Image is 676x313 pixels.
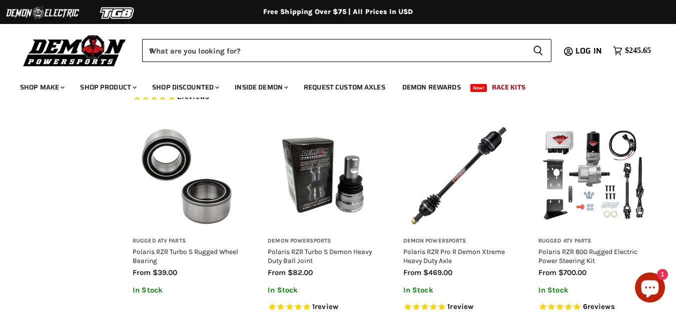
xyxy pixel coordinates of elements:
a: Log in [571,46,608,55]
a: Demon Rewards [395,77,468,97]
a: $245.65 [608,43,656,58]
a: Request Custom Axles [296,77,393,97]
span: $469.00 [423,268,452,277]
a: Polaris RZR 800 Rugged Electric Power Steering Kit [538,247,637,264]
a: Shop Make [13,77,71,97]
form: Product [142,39,551,62]
span: Rated 5.0 out of 5 stars 1 reviews [268,302,378,312]
h3: Demon Powersports [403,237,513,245]
img: Polaris RZR Turbo S Rugged Wheel Bearing [133,120,243,230]
h3: Demon Powersports [268,237,378,245]
p: In Stock [133,286,243,294]
span: 1 reviews [312,302,338,311]
span: from [403,268,421,277]
span: from [133,268,151,277]
span: Rated 5.0 out of 5 stars 1 reviews [403,302,513,312]
span: review [315,302,338,311]
span: Rated 5.0 out of 5 stars 6 reviews [538,302,648,312]
a: Shop Product [73,77,143,97]
input: When autocomplete results are available use up and down arrows to review and enter to select [142,39,525,62]
span: $245.65 [625,46,651,55]
img: Polaris RZR Turbo S Demon Heavy Duty Ball Joint [268,120,378,230]
span: reviews [587,302,615,311]
span: 1 reviews [447,302,473,311]
span: Log in [575,44,602,57]
h3: Rugged ATV Parts [538,237,648,245]
img: Demon Powersports [20,32,130,68]
img: Demon Electric Logo 2 [5,3,80,22]
span: review [450,302,473,311]
span: 6 reviews [583,302,615,311]
img: Polaris RZR 800 Rugged Electric Power Steering Kit [538,120,648,230]
span: $39.00 [153,268,177,277]
img: Polaris RZR Pro R Demon Xtreme Heavy Duty Axle [403,120,513,230]
p: In Stock [538,286,648,294]
a: Shop Discounted [145,77,225,97]
button: Search [525,39,551,62]
img: TGB Logo 2 [80,3,155,22]
p: In Stock [403,286,513,294]
a: Inside Demon [227,77,294,97]
span: from [538,268,556,277]
p: In Stock [268,286,378,294]
inbox-online-store-chat: Shopify online store chat [632,272,668,305]
span: $700.00 [558,268,586,277]
span: from [268,268,286,277]
span: New! [470,84,487,92]
a: Polaris RZR Pro R Demon Xtreme Heavy Duty Axle [403,247,505,264]
a: Polaris RZR Turbo S Rugged Wheel Bearing [133,247,238,264]
a: Race Kits [484,77,533,97]
ul: Main menu [13,73,648,97]
span: $82.00 [288,268,313,277]
h3: Rugged ATV Parts [133,237,243,245]
a: Polaris RZR Turbo S Demon Heavy Duty Ball Joint [268,247,372,264]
